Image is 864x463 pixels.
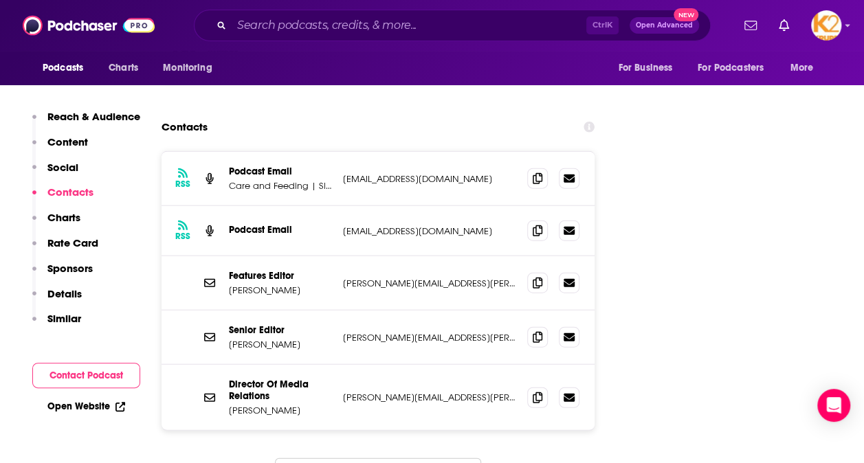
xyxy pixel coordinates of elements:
[781,55,831,81] button: open menu
[811,10,841,41] button: Show profile menu
[47,400,125,412] a: Open Website
[586,16,619,34] span: Ctrl K
[689,55,784,81] button: open menu
[32,262,93,287] button: Sponsors
[32,135,88,161] button: Content
[47,110,140,123] p: Reach & Audience
[47,312,81,325] p: Similar
[343,225,516,237] p: [EMAIL_ADDRESS][DOMAIN_NAME]
[229,379,332,402] p: Director Of Media Relations
[343,332,516,343] p: [PERSON_NAME][EMAIL_ADDRESS][PERSON_NAME][DOMAIN_NAME]
[100,55,146,81] a: Charts
[175,179,190,190] h3: RSS
[229,405,332,416] p: [PERSON_NAME]
[109,58,138,78] span: Charts
[229,339,332,350] p: [PERSON_NAME]
[739,14,762,37] a: Show notifications dropdown
[817,389,850,422] div: Open Intercom Messenger
[32,236,98,262] button: Rate Card
[47,135,88,148] p: Content
[32,287,82,313] button: Details
[194,10,711,41] div: Search podcasts, credits, & more...
[33,55,101,81] button: open menu
[47,236,98,249] p: Rate Card
[32,110,140,135] button: Reach & Audience
[343,173,516,185] p: [EMAIL_ADDRESS][DOMAIN_NAME]
[618,58,672,78] span: For Business
[630,17,699,34] button: Open AdvancedNew
[674,8,698,21] span: New
[47,161,78,174] p: Social
[47,287,82,300] p: Details
[43,58,83,78] span: Podcasts
[790,58,814,78] span: More
[47,211,80,224] p: Charts
[32,312,81,337] button: Similar
[608,55,689,81] button: open menu
[32,185,93,211] button: Contacts
[343,392,516,403] p: [PERSON_NAME][EMAIL_ADDRESS][PERSON_NAME][DOMAIN_NAME]
[229,180,332,192] p: Care and Feeding | Slate's parenting show
[32,161,78,186] button: Social
[229,324,332,336] p: Senior Editor
[229,224,332,236] p: Podcast Email
[23,12,155,38] img: Podchaser - Follow, Share and Rate Podcasts
[47,262,93,275] p: Sponsors
[811,10,841,41] span: Logged in as K2Krupp
[773,14,795,37] a: Show notifications dropdown
[229,270,332,282] p: Features Editor
[636,22,693,29] span: Open Advanced
[698,58,764,78] span: For Podcasters
[232,14,586,36] input: Search podcasts, credits, & more...
[163,58,212,78] span: Monitoring
[32,211,80,236] button: Charts
[343,278,516,289] p: [PERSON_NAME][EMAIL_ADDRESS][PERSON_NAME][DOMAIN_NAME]
[811,10,841,41] img: User Profile
[162,114,208,140] h2: Contacts
[32,363,140,388] button: Contact Podcast
[153,55,230,81] button: open menu
[229,284,332,296] p: [PERSON_NAME]
[47,185,93,199] p: Contacts
[229,166,332,177] p: Podcast Email
[175,231,190,242] h3: RSS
